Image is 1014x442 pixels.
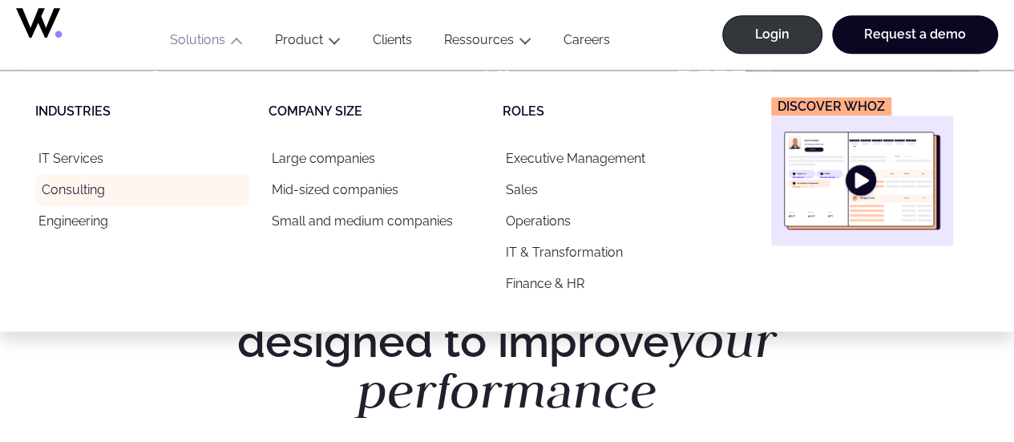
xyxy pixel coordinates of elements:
[771,97,891,116] figcaption: Discover Whoz
[97,266,918,417] h2: The most advanced technology, designed to improve
[269,143,483,174] a: Large companies
[832,15,998,54] a: Request a demo
[444,32,514,47] a: Ressources
[35,205,249,237] a: Engineering
[503,205,717,237] a: Operations
[259,32,357,54] button: Product
[154,32,259,54] button: Solutions
[35,103,269,120] p: Industries
[275,32,323,47] a: Product
[357,32,428,54] a: Clients
[503,103,736,120] p: Roles
[547,32,626,54] a: Careers
[269,205,483,237] a: Small and medium companies
[358,307,778,424] em: your performance
[503,237,717,268] a: IT & Transformation
[908,336,992,420] iframe: Chatbot
[428,32,547,54] button: Ressources
[35,143,249,174] a: IT Services
[771,97,953,245] a: Discover Whoz
[503,268,717,299] a: Finance & HR
[503,174,717,205] a: Sales
[35,174,249,205] a: Consulting
[503,143,717,174] a: Executive Management
[269,103,502,120] p: Company size
[722,15,822,54] a: Login
[269,174,483,205] a: Mid-sized companies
